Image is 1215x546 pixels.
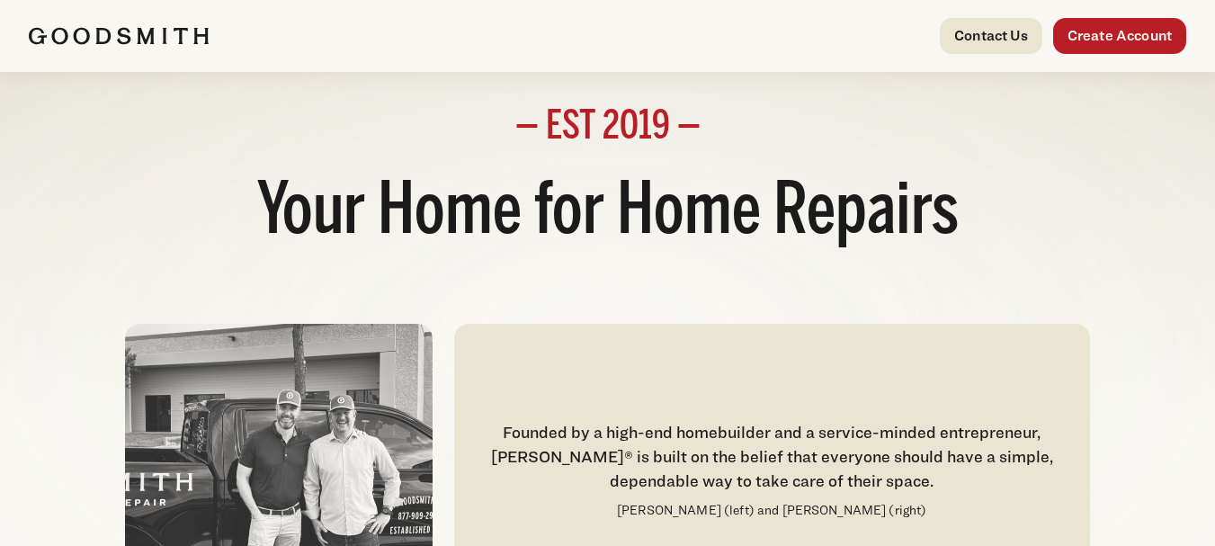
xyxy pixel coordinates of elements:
[29,169,1186,259] h1: Your Home for Home Repairs
[29,108,1186,148] h2: — EST 2019 —
[1053,18,1186,54] a: Create Account
[476,420,1068,493] div: Founded by a high-end homebuilder and a service-minded entrepreneur, [PERSON_NAME]® is built on t...
[617,500,926,521] p: [PERSON_NAME] (left) and [PERSON_NAME] (right)
[940,18,1042,54] a: Contact Us
[29,27,209,45] img: Goodsmith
